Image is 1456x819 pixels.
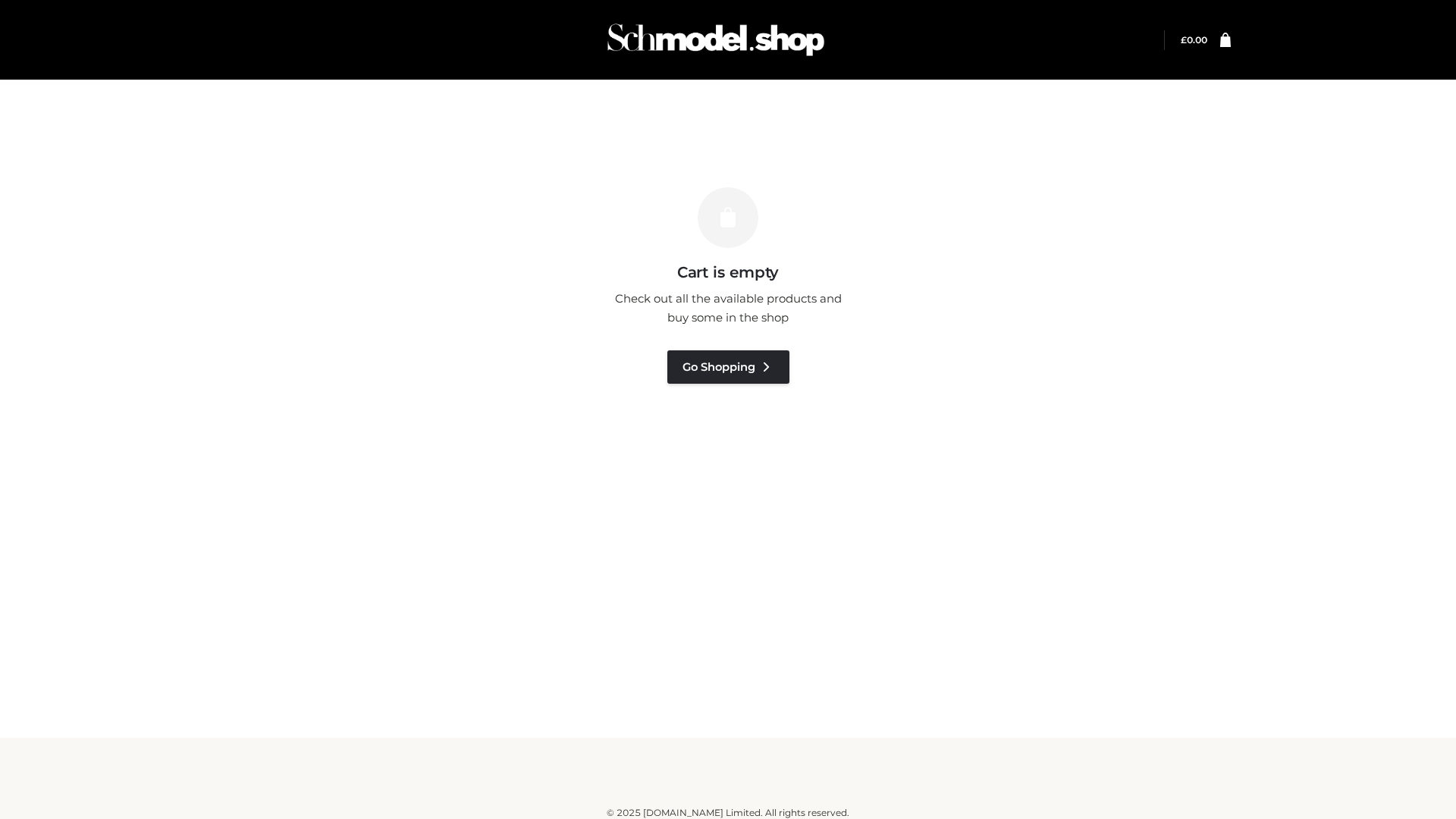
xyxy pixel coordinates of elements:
[1181,34,1207,45] bdi: 0.00
[602,10,830,70] img: Schmodel Admin 964
[1181,34,1207,45] a: £0.00
[607,289,849,328] p: Check out all the available products and buy some in the shop
[667,350,789,384] a: Go Shopping
[1181,34,1187,45] span: £
[259,263,1197,281] h3: Cart is empty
